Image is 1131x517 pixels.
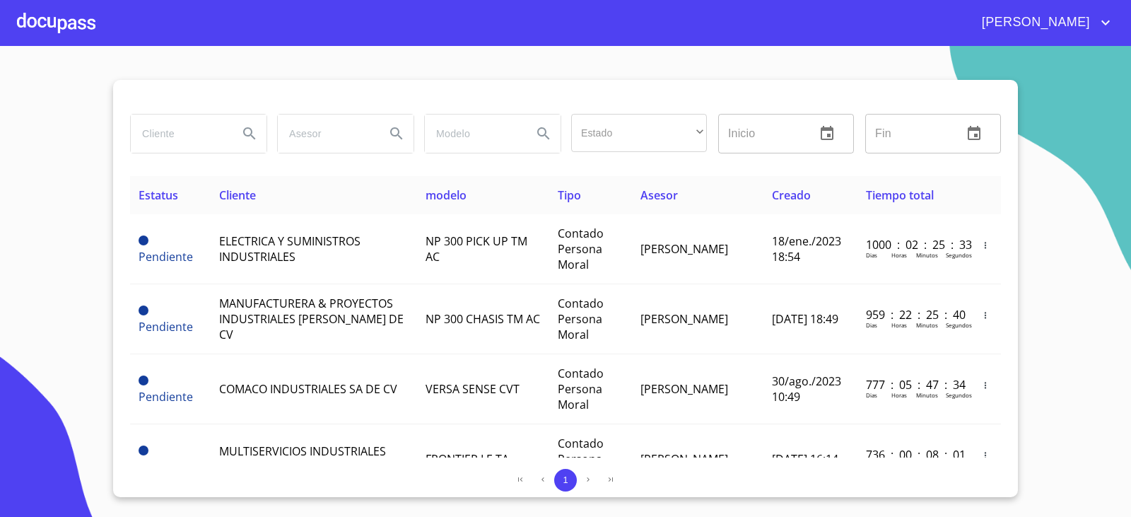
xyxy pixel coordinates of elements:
button: Search [233,117,266,151]
input: search [425,115,521,153]
span: Cliente [219,187,256,203]
p: 1000 : 02 : 25 : 33 [866,237,961,252]
p: Horas [891,251,907,259]
button: Search [527,117,561,151]
span: Pendiente [139,376,148,385]
span: Tiempo total [866,187,934,203]
span: Pendiente [139,236,148,245]
span: 1 [563,475,568,485]
p: Segundos [946,321,972,329]
input: search [131,115,227,153]
span: Pendiente [139,319,193,335]
p: Minutos [916,251,938,259]
span: FRONTIER LE TA [426,451,509,467]
p: Minutos [916,321,938,329]
p: 959 : 22 : 25 : 40 [866,307,961,323]
span: Creado [772,187,811,203]
p: Segundos [946,251,972,259]
span: [PERSON_NAME] [640,451,728,467]
span: [PERSON_NAME] [640,311,728,327]
p: Dias [866,251,877,259]
span: Contado Persona Moral [558,436,604,482]
button: account of current user [971,11,1114,34]
span: [DATE] 16:14 [772,451,838,467]
p: Dias [866,391,877,399]
span: Tipo [558,187,581,203]
div: ​ [571,114,707,152]
span: NP 300 PICK UP TM AC [426,233,527,265]
p: Horas [891,391,907,399]
input: search [278,115,374,153]
button: Search [380,117,414,151]
span: modelo [426,187,467,203]
p: Minutos [916,391,938,399]
span: NP 300 CHASIS TM AC [426,311,540,327]
span: [PERSON_NAME] [640,241,728,257]
span: Pendiente [139,249,193,265]
p: Segundos [946,391,972,399]
span: 18/ene./2023 18:54 [772,233,841,265]
p: 736 : 00 : 08 : 01 [866,447,961,463]
span: COMACO INDUSTRIALES SA DE CV [219,381,397,397]
span: MULTISERVICIOS INDUSTRIALES OCOTLAN SA DE CV [219,443,386,475]
span: ELECTRICA Y SUMINISTROS INDUSTRIALES [219,233,361,265]
span: Pendiente [139,446,148,455]
span: MANUFACTURERA & PROYECTOS INDUSTRIALES [PERSON_NAME] DE CV [219,296,404,342]
span: Pendiente [139,306,148,315]
span: Contado Persona Moral [558,296,604,342]
span: [DATE] 18:49 [772,311,838,327]
p: Horas [891,321,907,329]
p: Dias [866,321,877,329]
span: [PERSON_NAME] [971,11,1097,34]
span: Pendiente [139,389,193,405]
span: Asesor [640,187,678,203]
span: Contado Persona Moral [558,226,604,272]
span: [PERSON_NAME] [640,381,728,397]
span: VERSA SENSE CVT [426,381,520,397]
p: 777 : 05 : 47 : 34 [866,377,961,393]
span: Estatus [139,187,178,203]
button: 1 [554,469,577,492]
span: 30/ago./2023 10:49 [772,373,841,405]
span: Contado Persona Moral [558,366,604,412]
